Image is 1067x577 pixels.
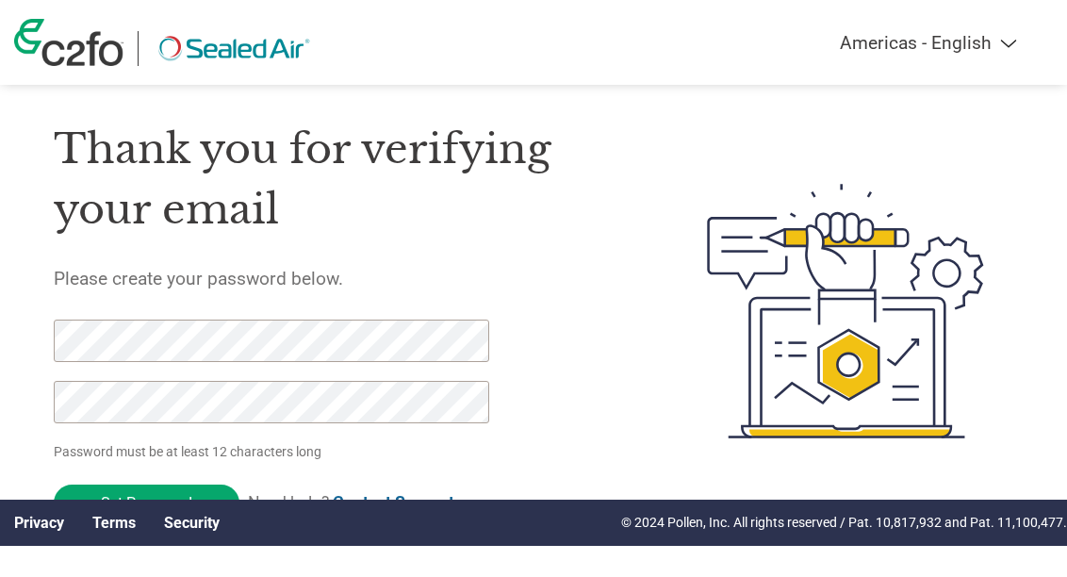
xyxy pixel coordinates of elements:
[333,493,454,512] a: Contact Support
[621,513,1067,533] p: © 2024 Pollen, Inc. All rights reserved / Pat. 10,817,932 and Pat. 11,100,477.
[92,514,136,532] a: Terms
[14,19,123,66] img: c2fo logo
[54,442,492,462] p: Password must be at least 12 characters long
[248,493,454,512] span: Need help?
[54,119,630,240] h1: Thank you for verifying your email
[678,91,1014,531] img: create-password
[153,31,315,66] img: Sealed Air
[54,268,630,289] h5: Please create your password below.
[14,514,64,532] a: Privacy
[54,485,239,521] input: Set Password
[164,514,220,532] a: Security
